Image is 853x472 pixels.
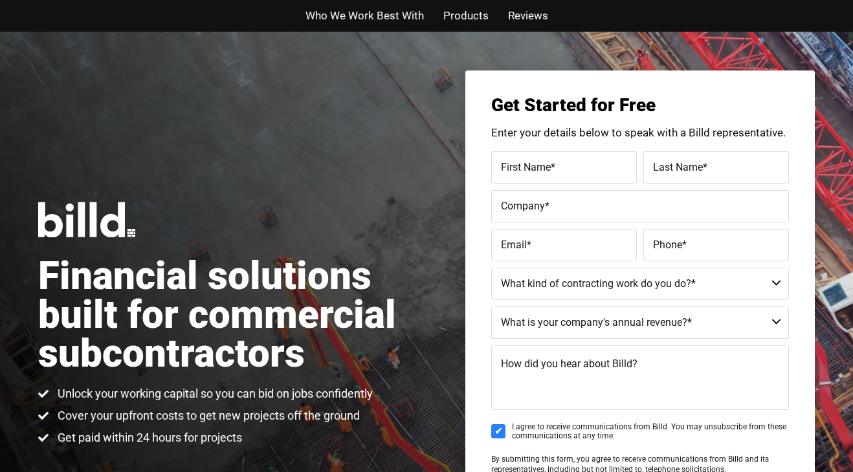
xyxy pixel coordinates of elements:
[38,257,426,373] h1: Financial solutions built for commercial subcontractors
[54,386,373,402] span: Unlock your working capital so you can bid on jobs confidently
[501,199,545,211] span: Company
[501,358,637,370] span: How did you hear about Billd?
[653,238,682,250] span: Phone
[54,408,360,424] span: Cover your upfront costs to get new projects off the ground
[491,424,505,438] input: I agree to receive communications from Billd. You may unsubscribe from these communications at an...
[491,96,789,114] h3: Get Started for Free
[508,6,548,25] a: Reviews
[491,127,789,138] p: Enter your details below to speak with a Billd representative.
[501,238,527,250] span: Email
[653,160,703,173] span: Last Name
[443,6,489,25] a: Products
[305,6,424,25] a: Who We Work Best With
[512,422,789,441] span: I agree to receive communications from Billd. You may unsubscribe from these communications at an...
[501,160,551,173] span: First Name
[54,430,242,445] span: Get paid within 24 hours for projects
